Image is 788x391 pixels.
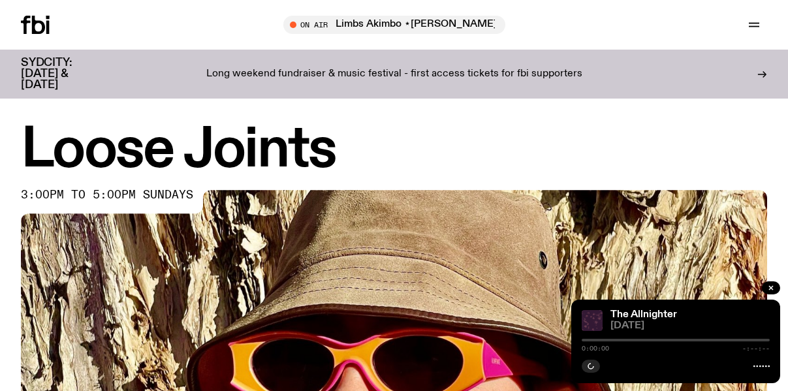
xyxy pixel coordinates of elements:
[283,16,505,34] button: On AirLimbs Akimbo ⋆[PERSON_NAME]⋆
[21,57,104,91] h3: SYDCITY: [DATE] & [DATE]
[206,69,582,80] p: Long weekend fundraiser & music festival - first access tickets for fbi supporters
[742,345,770,352] span: -:--:--
[21,190,193,200] span: 3:00pm to 5:00pm sundays
[21,124,767,177] h1: Loose Joints
[610,321,770,331] span: [DATE]
[610,309,677,320] a: The Allnighter
[582,345,609,352] span: 0:00:00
